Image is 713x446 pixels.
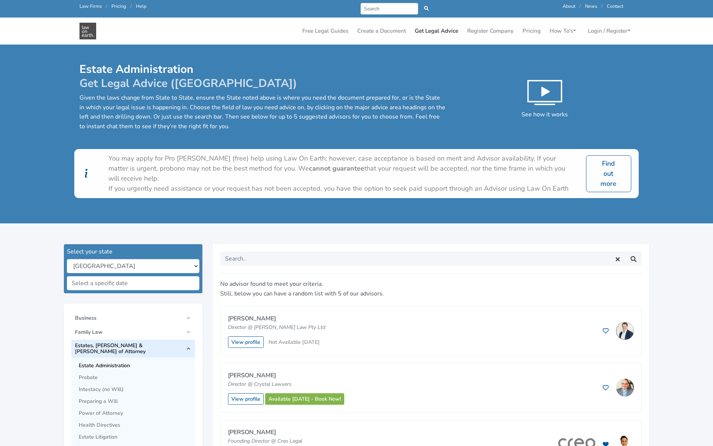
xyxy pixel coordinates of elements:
[79,372,195,384] a: Probate
[130,3,132,10] span: /
[67,276,199,290] input: Select a specific date
[228,371,344,381] p: [PERSON_NAME]
[67,247,199,256] div: Select your state
[79,375,191,381] span: Probate
[79,422,191,428] span: Health Directives
[228,380,344,388] p: Director @ Crystal Lawyers
[79,384,195,395] a: Intestacy (no Will)
[108,153,577,184] div: You may apply for Pro [PERSON_NAME] (free) help using Law On Earth; however, case acceptance is b...
[586,155,631,192] a: Find out more
[616,379,634,397] img: Val Antoff
[228,393,264,405] a: View profile
[309,164,364,173] b: cannot guarantee
[607,3,623,10] a: Contact
[228,314,325,324] p: [PERSON_NAME]
[354,24,409,38] a: Create a Document
[79,3,102,10] a: Law Firms
[79,93,445,131] p: Given the laws change from State to State, ensure the State noted above is where you need the doc...
[79,395,195,407] a: Preparing a Will
[108,184,577,194] div: If you urgently need assistance or your request has not been accepted, you have the option to see...
[464,24,517,38] a: Register Company
[520,24,544,38] a: Pricing
[579,3,581,10] span: /
[75,315,183,321] span: Business
[79,76,297,91] span: Get Legal Advice ([GEOGRAPHIC_DATA])
[616,322,634,340] img: Dominic Brunet
[79,398,191,404] span: Preparing a Will
[75,343,183,355] span: Estates, [PERSON_NAME] & [PERSON_NAME] of Attorney
[71,311,195,325] a: Business
[228,336,264,348] a: View profile
[79,62,445,90] h1: Estate Administration
[228,428,323,437] p: [PERSON_NAME]
[111,3,126,10] a: Pricing
[136,3,146,10] a: Help
[228,323,325,332] p: Director @ [PERSON_NAME] Law Pty Ltd
[220,252,610,266] input: Search..
[412,24,461,38] a: Get Legal Advice
[79,434,191,440] span: Estate Litigation
[228,437,323,445] p: Founding Director @ Creo Legal
[521,110,568,119] span: See how it works
[106,3,107,10] span: /
[265,336,323,348] button: Not Available [DATE]
[79,360,195,372] a: Estate Administration
[265,393,344,405] a: Available [DATE] - Book Now!
[71,326,195,339] a: Family Law
[547,24,579,38] a: How To's
[79,363,191,369] span: Estate Administration
[299,24,351,38] a: Free Legal Guides
[585,24,634,38] a: Login / Register
[79,410,191,416] span: Power of Attorney
[563,3,575,10] a: About
[512,66,577,128] button: See how it works
[79,407,195,419] a: Power of Attorney
[79,23,96,39] img: Estate Administration Get Legal Advice in
[361,3,418,14] input: Search
[79,387,191,392] span: Intestacy (no Will)
[79,419,195,431] a: Health Directives
[585,3,597,10] a: News
[75,329,183,335] span: Family Law
[71,340,195,358] a: Estates, [PERSON_NAME] & [PERSON_NAME] of Attorney
[220,279,642,298] p: No advisor found to meet your criteria. Still, below you can have a random list with 5 of our adv...
[79,431,195,443] a: Estate Litigation
[601,3,603,10] span: /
